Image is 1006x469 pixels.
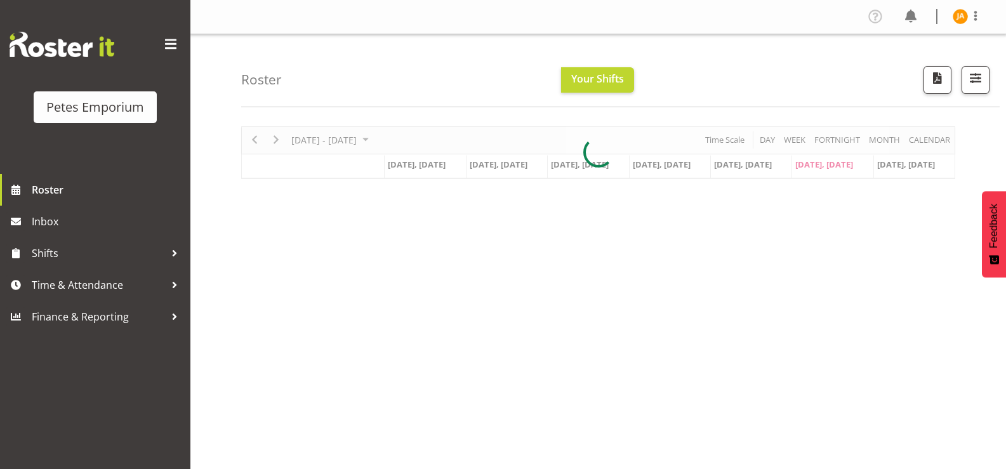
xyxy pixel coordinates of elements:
span: Time & Attendance [32,275,165,294]
div: Petes Emporium [46,98,144,117]
button: Download a PDF of the roster according to the set date range. [923,66,951,94]
span: Inbox [32,212,184,231]
button: Filter Shifts [962,66,989,94]
span: Your Shifts [571,72,624,86]
button: Your Shifts [561,67,634,93]
h4: Roster [241,72,282,87]
span: Finance & Reporting [32,307,165,326]
span: Feedback [988,204,1000,248]
button: Feedback - Show survey [982,191,1006,277]
img: jeseryl-armstrong10788.jpg [953,9,968,24]
img: Rosterit website logo [10,32,114,57]
span: Shifts [32,244,165,263]
span: Roster [32,180,184,199]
